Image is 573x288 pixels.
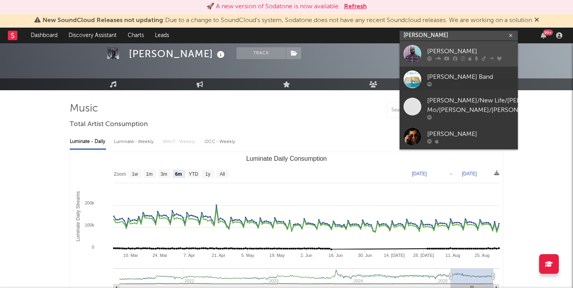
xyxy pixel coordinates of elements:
text: 10. Mar [123,253,138,258]
a: Discovery Assistant [63,28,122,43]
text: 100k [85,223,94,227]
span: Total Artist Consumption [70,120,148,129]
text: 2. Jun [301,253,313,258]
text: Luminate Daily Consumption [246,155,327,162]
button: Track [236,47,286,59]
div: [PERSON_NAME] [427,129,514,139]
span: Dismiss [534,17,539,24]
text: 11. Aug [446,253,460,258]
div: [PERSON_NAME] [427,46,514,56]
button: Refresh [344,2,367,11]
input: Search for artists [400,31,518,41]
div: 🚀 A new version of Sodatone is now available. [207,2,340,11]
span: New SoundCloud Releases not updating [43,17,163,24]
text: → [448,171,453,177]
text: 200k [85,201,94,205]
text: 1w [132,171,138,177]
div: Luminate - Daily [70,135,106,149]
a: [PERSON_NAME]/New Life/[PERSON_NAME]/[PERSON_NAME]/[PERSON_NAME]/[PERSON_NAME]/[PERSON_NAME]/Lil'... [400,92,518,124]
a: [PERSON_NAME] [400,124,518,149]
text: 28. [DATE] [413,253,434,258]
text: 24. Mar [153,253,167,258]
text: 1m [146,171,153,177]
span: : Due to a change to SoundCloud's system, Sodatone does not have any recent Soundcloud releases. ... [43,17,532,24]
text: 6m [175,171,182,177]
div: [PERSON_NAME] [129,47,227,60]
div: 99 + [543,30,553,35]
a: Charts [122,28,149,43]
text: 3m [161,171,167,177]
text: All [220,171,225,177]
text: 5. May [241,253,255,258]
text: [DATE] [412,171,427,177]
text: 0 [92,245,94,249]
text: 19. May [270,253,285,258]
text: 25. Aug [475,253,489,258]
div: Luminate - Weekly [114,135,155,149]
text: 21. Apr [212,253,225,258]
div: OCC - Weekly [205,135,236,149]
text: 1y [205,171,210,177]
a: [PERSON_NAME] [400,41,518,67]
input: Search by song name or URL [387,107,471,113]
text: [DATE] [462,171,477,177]
text: Luminate Daily Streams [75,191,81,241]
div: [PERSON_NAME] Band [427,72,514,82]
a: Dashboard [25,28,63,43]
text: 16. Jun [329,253,343,258]
button: 99+ [541,32,546,39]
text: 30. Jun [358,253,372,258]
a: Leads [149,28,175,43]
text: YTD [189,171,198,177]
text: 14. [DATE] [384,253,405,258]
a: [PERSON_NAME] Band [400,67,518,92]
text: 7. Apr [184,253,195,258]
text: Zoom [114,171,126,177]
